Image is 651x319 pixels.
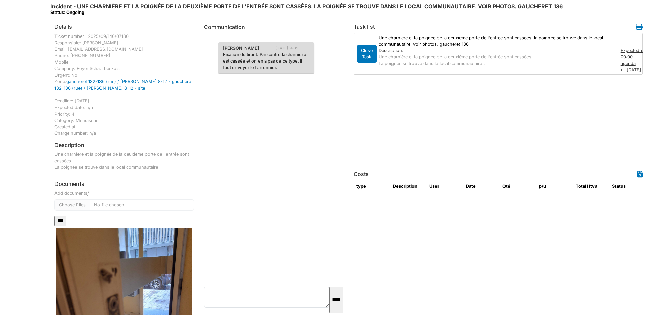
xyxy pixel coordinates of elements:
span: [DATE] 14:39 [275,45,304,51]
div: Une charnière et la poignée de la deuxième porte de l'entrée sont cassées. la poignée se trouve d... [375,34,617,47]
span: translation missing: en.total [576,183,586,189]
h6: Task list [354,24,375,30]
th: Qté [500,180,536,192]
h6: Incident - UNE CHARNIÈRE ET LA POIGNÉE DE LA DEUXIÈME PORTE DE L'ENTRÉE SONT CASSÉES. LA POIGNÉE ... [50,3,563,15]
abbr: required [87,191,89,196]
i: Work order [636,24,643,30]
div: Description: [379,47,614,54]
span: translation missing: en.communication.communication [204,24,245,30]
h6: Details [54,24,72,30]
p: Une charnière et la poignée de la deuxième porte de l'entrée sont cassées. La poignée se trouve d... [379,54,614,67]
th: type [354,180,390,192]
h6: Costs [354,171,369,177]
th: User [427,180,463,192]
th: Description [390,180,427,192]
th: p/u [536,180,573,192]
p: Une charnière et la poignée de la deuxième porte de l'entrée sont cassées. La poignée se trouve d... [54,151,194,171]
span: translation missing: en.todo.action.close_task [361,48,373,59]
div: Status: Ongoing [50,10,563,15]
a: gaucheret 132-136 (rue) / [PERSON_NAME] 8-12 - gaucheret 132-136 (rue) / [PERSON_NAME] 8-12 - site [54,79,193,91]
a: Close Task [357,50,377,57]
th: Status [609,180,646,192]
p: Fixation du tirant. Par contre la charnière est cassée et on en a pas de ce type. Il faut envoyer... [223,51,309,71]
div: Ticket number : 2025/09/146/07180 Responsible: [PERSON_NAME] Email: [EMAIL_ADDRESS][DOMAIN_NAME] ... [54,33,194,137]
h6: Documents [54,181,194,187]
label: Add documents [54,190,89,196]
span: translation missing: en.HTVA [587,183,597,189]
h6: Description [54,142,84,148]
th: Date [463,180,500,192]
span: [PERSON_NAME] [218,45,264,51]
